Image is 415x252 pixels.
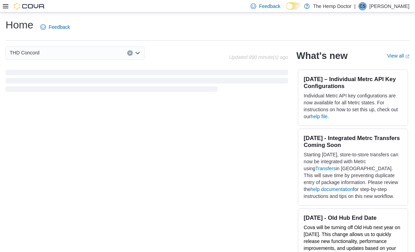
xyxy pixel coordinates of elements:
span: Feedback [49,24,70,31]
svg: External link [405,54,409,59]
h1: Home [6,18,33,32]
a: Feedback [38,20,73,34]
p: Updated 990 minute(s) ago [229,54,288,60]
h3: [DATE] - Old Hub End Date [304,214,402,221]
button: Open list of options [135,50,140,56]
span: Loading [6,71,288,93]
p: Individual Metrc API key configurations are now available for all Metrc states. For instructions ... [304,92,402,120]
h3: [DATE] – Individual Metrc API Key Configurations [304,76,402,89]
h2: What's new [296,50,348,61]
a: help documentation [310,186,353,192]
h3: [DATE] - Integrated Metrc Transfers Coming Soon [304,134,402,148]
img: Cova [14,3,45,10]
a: View allExternal link [387,53,409,59]
p: The Hemp Doctor [313,2,351,10]
p: Starting [DATE], store-to-store transfers can now be integrated with Metrc using in [GEOGRAPHIC_D... [304,151,402,200]
span: Feedback [259,3,280,10]
a: Transfers [315,166,336,171]
a: help file [311,114,327,119]
span: CS [360,2,366,10]
p: | [354,2,356,10]
input: Dark Mode [286,2,301,10]
p: [PERSON_NAME] [369,2,409,10]
div: Cindy Shade [358,2,367,10]
button: Clear input [127,50,133,56]
span: THD Concord [10,49,40,57]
